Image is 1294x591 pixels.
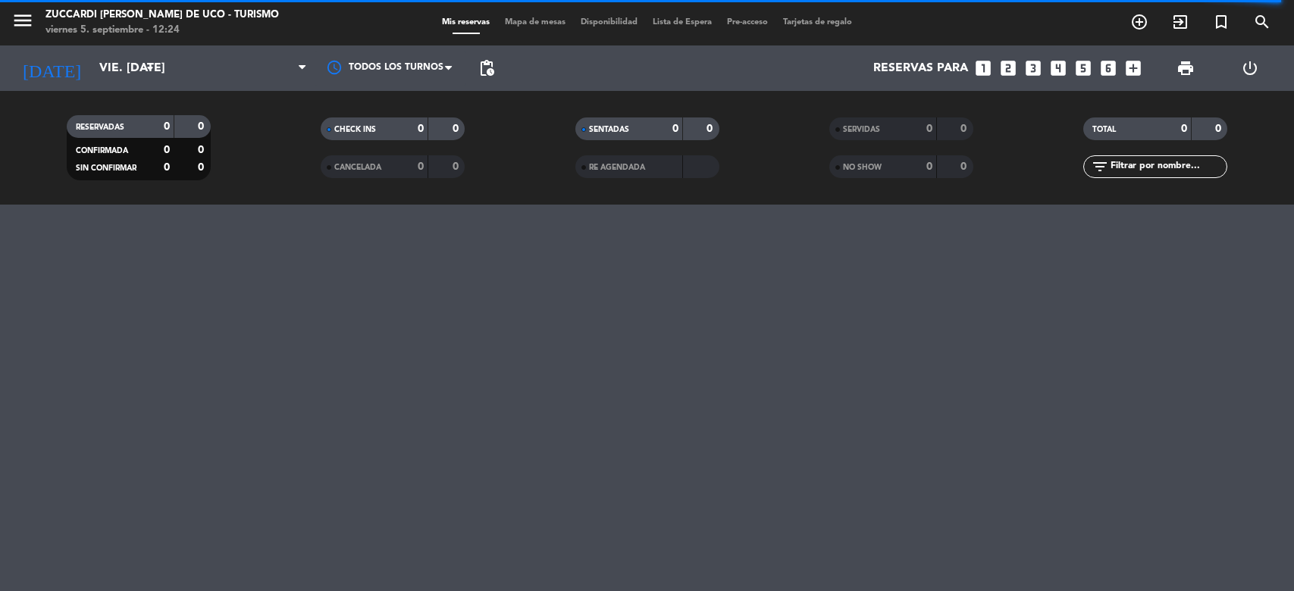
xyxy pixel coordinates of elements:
[164,162,170,173] strong: 0
[45,8,279,23] div: Zuccardi [PERSON_NAME] de Uco - Turismo
[198,162,207,173] strong: 0
[11,52,92,85] i: [DATE]
[418,124,424,134] strong: 0
[334,164,381,171] span: CANCELADA
[1212,13,1230,31] i: turned_in_not
[873,61,968,76] span: Reservas para
[589,126,629,133] span: SENTADAS
[645,18,719,27] span: Lista de Espera
[11,9,34,32] i: menu
[1023,58,1043,78] i: looks_3
[434,18,497,27] span: Mis reservas
[198,121,207,132] strong: 0
[707,124,716,134] strong: 0
[672,124,678,134] strong: 0
[198,145,207,155] strong: 0
[1091,158,1109,176] i: filter_list
[1098,58,1118,78] i: looks_6
[478,59,496,77] span: pending_actions
[1177,59,1195,77] span: print
[1218,45,1283,91] div: LOG OUT
[1130,13,1148,31] i: add_circle_outline
[1215,124,1224,134] strong: 0
[164,121,170,132] strong: 0
[334,126,376,133] span: CHECK INS
[1073,58,1093,78] i: looks_5
[76,164,136,172] span: SIN CONFIRMAR
[11,9,34,37] button: menu
[960,124,970,134] strong: 0
[453,161,462,172] strong: 0
[1092,126,1116,133] span: TOTAL
[45,23,279,38] div: viernes 5. septiembre - 12:24
[1048,58,1068,78] i: looks_4
[998,58,1018,78] i: looks_two
[76,124,124,131] span: RESERVADAS
[497,18,573,27] span: Mapa de mesas
[1181,124,1187,134] strong: 0
[719,18,775,27] span: Pre-acceso
[926,161,932,172] strong: 0
[1109,158,1227,175] input: Filtrar por nombre...
[589,164,645,171] span: RE AGENDADA
[418,161,424,172] strong: 0
[453,124,462,134] strong: 0
[573,18,645,27] span: Disponibilidad
[1171,13,1189,31] i: exit_to_app
[843,126,880,133] span: SERVIDAS
[1253,13,1271,31] i: search
[164,145,170,155] strong: 0
[76,147,128,155] span: CONFIRMADA
[973,58,993,78] i: looks_one
[926,124,932,134] strong: 0
[1241,59,1259,77] i: power_settings_new
[1123,58,1143,78] i: add_box
[843,164,882,171] span: NO SHOW
[960,161,970,172] strong: 0
[775,18,860,27] span: Tarjetas de regalo
[141,59,159,77] i: arrow_drop_down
